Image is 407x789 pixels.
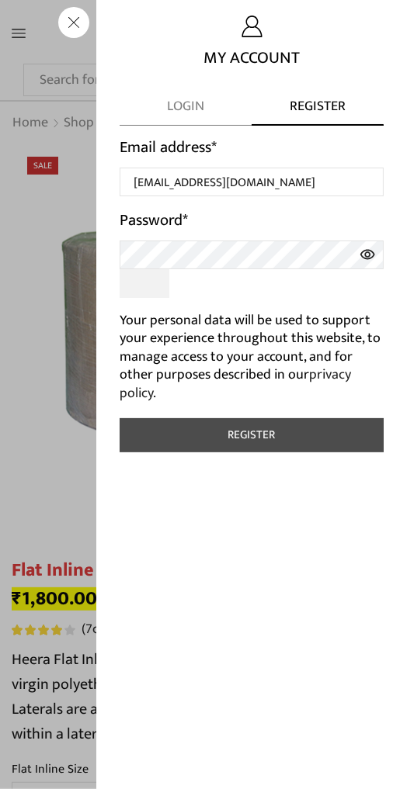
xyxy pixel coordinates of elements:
p: Your personal data will be used to support your experience throughout this website, to manage acc... [120,312,384,403]
a: privacy policy [120,363,351,404]
span: Login [120,97,252,126]
button: Hide password [120,269,169,298]
a: My Account [120,16,384,66]
span: Register [252,97,384,126]
label: Password [120,210,188,231]
label: Email address [120,137,217,158]
button: Register [120,418,384,452]
span: My Account [203,38,300,67]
